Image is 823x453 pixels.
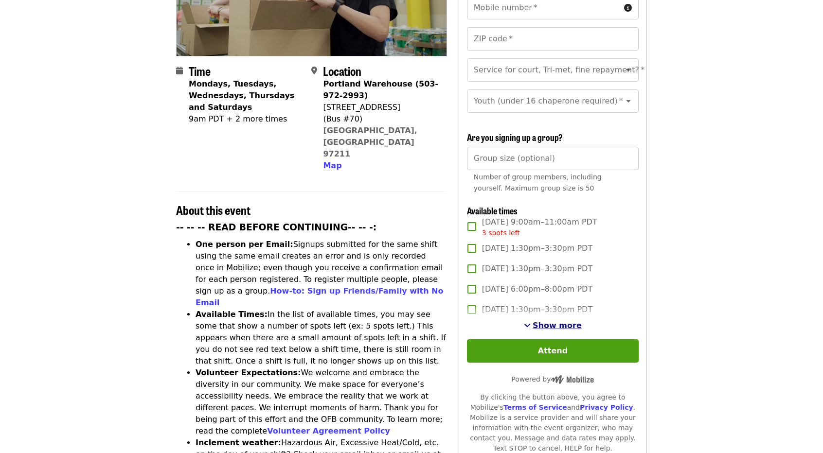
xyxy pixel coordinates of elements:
span: Number of group members, including yourself. Maximum group size is 50 [474,173,602,192]
span: About this event [176,201,250,218]
li: We welcome and embrace the diversity in our community. We make space for everyone’s accessibility... [196,367,447,437]
i: calendar icon [176,66,183,75]
span: [DATE] 1:30pm–3:30pm PDT [482,263,592,275]
img: Powered by Mobilize [551,375,594,384]
span: [DATE] 6:00pm–8:00pm PDT [482,283,592,295]
span: Available times [467,204,518,217]
span: Map [323,161,341,170]
span: Are you signing up a group? [467,131,563,143]
strong: Portland Warehouse (503-972-2993) [323,79,438,100]
button: Open [622,63,635,77]
span: Powered by [511,375,594,383]
a: Volunteer Agreement Policy [267,426,390,436]
strong: Inclement weather: [196,438,281,447]
span: [DATE] 1:30pm–3:30pm PDT [482,243,592,254]
strong: -- -- -- READ BEFORE CONTINUING-- -- -: [176,222,376,232]
button: Attend [467,339,639,363]
a: Privacy Policy [580,403,633,411]
i: circle-info icon [624,3,632,13]
button: Open [622,94,635,108]
span: [DATE] 9:00am–11:00am PDT [482,216,597,238]
button: Map [323,160,341,172]
strong: Available Times: [196,310,268,319]
span: Location [323,62,361,79]
div: (Bus #70) [323,113,439,125]
a: How-to: Sign up Friends/Family with No Email [196,286,444,307]
li: In the list of available times, you may see some that show a number of spots left (ex: 5 spots le... [196,309,447,367]
div: 9am PDT + 2 more times [189,113,304,125]
span: Show more [533,321,582,330]
a: [GEOGRAPHIC_DATA], [GEOGRAPHIC_DATA] 97211 [323,126,417,158]
div: [STREET_ADDRESS] [323,102,439,113]
input: ZIP code [467,27,639,51]
i: map-marker-alt icon [311,66,317,75]
button: See more timeslots [524,320,582,331]
input: [object Object] [467,147,639,170]
span: Time [189,62,211,79]
span: 3 spots left [482,229,520,237]
strong: One person per Email: [196,240,293,249]
strong: Volunteer Expectations: [196,368,301,377]
a: Terms of Service [503,403,567,411]
span: [DATE] 1:30pm–3:30pm PDT [482,304,592,315]
strong: Mondays, Tuesdays, Wednesdays, Thursdays and Saturdays [189,79,294,112]
li: Signups submitted for the same shift using the same email creates an error and is only recorded o... [196,239,447,309]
